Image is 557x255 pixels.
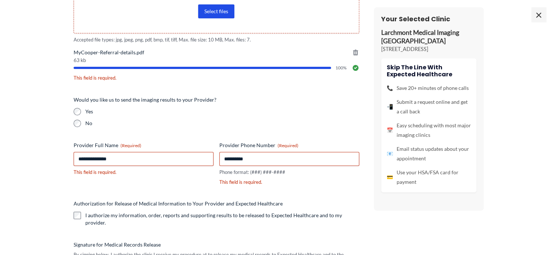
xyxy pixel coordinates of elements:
h4: Skip the line with Expected Healthcare [387,64,471,78]
li: Easy scheduling with most major imaging clinics [387,121,471,140]
div: Phone format: (###) ###-#### [219,169,359,176]
span: (Required) [120,143,141,148]
span: 💳 [387,172,393,182]
span: Accepted file types: jpg, jpeg, png, pdf, bmp, tif, tiff, Max. file size: 10 MB, Max. files: 7. [74,36,359,43]
li: Use your HSA/FSA card for payment [387,168,471,187]
button: select files, imaging order or prescription (required) [198,4,234,18]
li: Email status updates about your appointment [387,144,471,163]
span: MyCooper-Referral-details.pdf [74,49,359,56]
div: This field is required. [74,74,359,81]
div: This field is required. [219,179,359,186]
span: 63 kb [74,58,359,63]
span: 📞 [387,83,393,93]
label: Provider Full Name [74,142,213,149]
legend: Would you like us to send the imaging results to your Provider? [74,96,216,103]
label: Signature for Medical Records Release [74,241,359,248]
p: Larchmont Medical Imaging [GEOGRAPHIC_DATA] [381,29,476,45]
label: Yes [85,108,359,115]
li: Save 20+ minutes of phone calls [387,83,471,93]
li: Submit a request online and get a call back [387,97,471,116]
span: × [531,7,546,22]
div: This field is required. [74,169,213,176]
legend: Authorization for Release of Medical Information to Your Provider and Expected Healthcare [74,200,283,207]
span: 📲 [387,102,393,112]
label: I authorize my information, order, reports and supporting results to be released to Expected Heal... [85,212,359,226]
span: 📅 [387,125,393,135]
h3: Your Selected Clinic [381,15,476,23]
span: 100% [335,66,348,70]
span: (Required) [278,143,298,148]
p: [STREET_ADDRESS] [381,45,476,53]
span: 📧 [387,149,393,159]
label: No [85,120,359,127]
label: Provider Phone Number [219,142,359,149]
